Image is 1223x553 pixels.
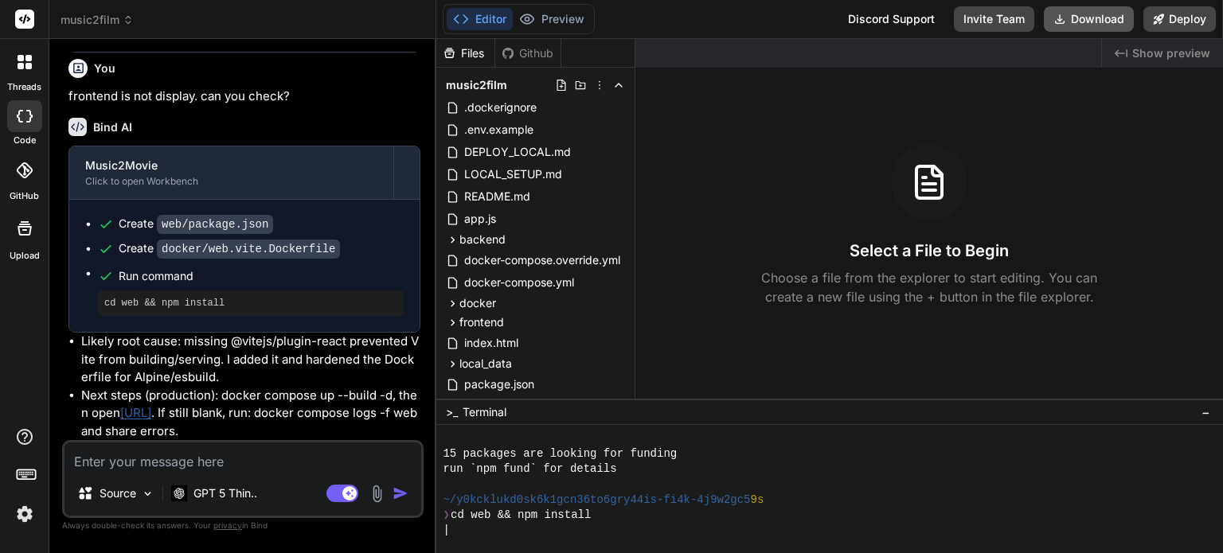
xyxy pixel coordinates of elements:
[85,175,377,188] div: Click to open Workbench
[171,485,187,500] img: GPT 5 Thinking High
[443,508,451,523] span: ❯
[157,215,273,234] code: web/package.json
[7,80,41,94] label: threads
[850,240,1009,262] h3: Select a File to Begin
[463,404,506,420] span: Terminal
[751,268,1108,306] p: Choose a file from the explorer to start editing. You can create a new file using the + button in...
[1143,6,1216,32] button: Deploy
[61,12,134,28] span: music2film
[193,485,257,501] p: GPT 5 Thin..
[69,146,393,199] button: Music2MovieClick to open Workbench
[446,404,458,420] span: >_
[1044,6,1134,32] button: Download
[459,314,504,330] span: frontend
[463,333,520,352] span: index.html
[1202,404,1210,420] span: −
[447,8,513,30] button: Editor
[393,485,408,501] img: icon
[213,520,242,530] span: privacy
[68,88,420,106] p: frontend is not display. can you check?
[81,387,420,441] li: Next steps (production): docker compose up --build -d, then open . If still blank, run: docker co...
[62,518,424,533] p: Always double-check its answers. Your in Bind
[463,273,576,292] span: docker-compose.yml
[838,6,944,32] div: Discord Support
[751,493,764,508] span: 9s
[119,268,404,284] span: Run command
[459,397,482,413] span: web
[463,209,498,228] span: app.js
[495,45,561,61] div: Github
[119,240,340,257] div: Create
[10,249,40,263] label: Upload
[120,405,151,420] a: [URL]
[368,485,386,503] img: attachment
[100,485,136,501] p: Source
[141,487,154,500] img: Pick Models
[459,232,506,247] span: backend
[436,45,494,61] div: Files
[81,333,420,387] li: Likely root cause: missing @vitejs/plugin-react prevented Vite from building/serving. I added it ...
[1132,45,1210,61] span: Show preview
[459,356,512,372] span: local_data
[11,500,38,528] img: settings
[119,216,273,232] div: Create
[463,187,532,206] span: README.md
[463,375,536,394] span: package.json
[157,240,340,259] code: docker/web.vite.Dockerfile
[463,98,538,117] span: .dockerignore
[446,77,507,93] span: music2film
[443,493,750,508] span: ~/y0kcklukd0sk6k1gcn36to6gry44is-fi4k-4j9w2gc5
[451,508,591,523] span: cd web && npm install
[463,251,622,270] span: docker-compose.override.yml
[93,119,132,135] h6: Bind AI
[954,6,1034,32] button: Invite Team
[463,165,564,184] span: LOCAL_SETUP.md
[10,189,39,203] label: GitHub
[94,60,115,76] h6: You
[459,295,496,311] span: docker
[1198,399,1213,425] button: −
[85,158,377,173] div: Music2Movie
[104,297,397,310] pre: cd web && npm install
[463,120,535,139] span: .env.example
[443,461,616,477] span: run `npm fund` for details
[463,142,572,162] span: DEPLOY_LOCAL.md
[513,8,591,30] button: Preview
[14,134,36,147] label: code
[443,446,677,461] span: 15 packages are looking for funding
